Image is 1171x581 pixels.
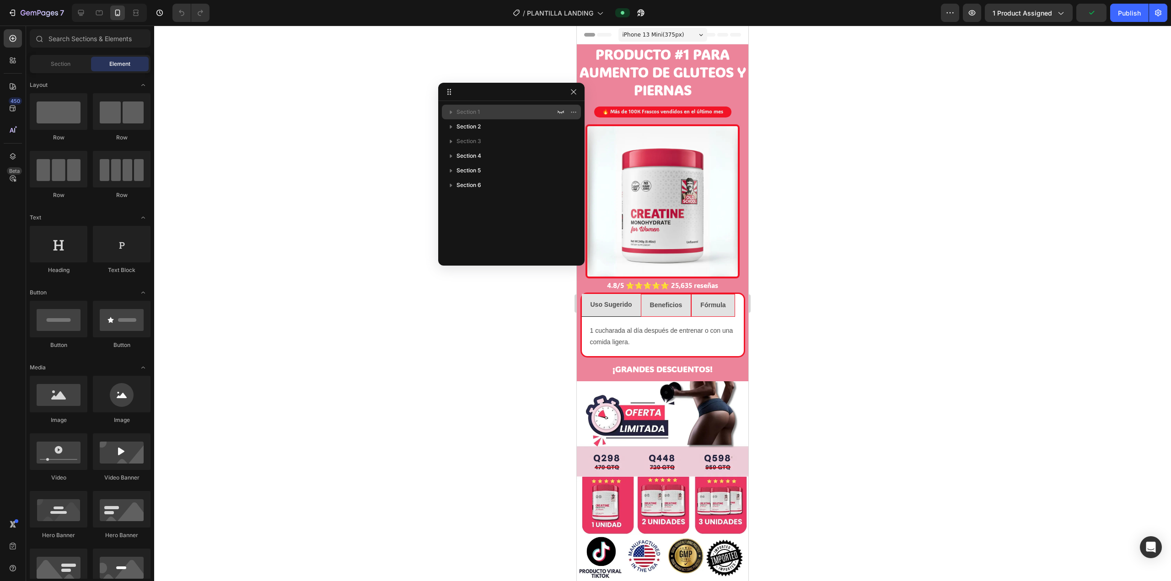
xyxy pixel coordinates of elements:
span: / [523,8,525,18]
div: Video [30,474,87,482]
span: Section 4 [457,151,481,160]
span: Toggle open [136,285,150,300]
div: Undo/Redo [172,4,209,22]
div: 450 [9,97,22,105]
div: Hero Banner [93,531,150,539]
div: Row [30,191,87,199]
div: Hero Banner [30,531,87,539]
div: Image [30,416,87,424]
span: Section [51,60,70,68]
button: Publish [1110,4,1149,22]
span: Toggle open [136,78,150,92]
span: Section 1 [457,107,480,117]
div: Video Banner [93,474,150,482]
span: Element [109,60,130,68]
span: PLANTILLA LANDING [527,8,593,18]
div: Button [93,341,150,349]
span: Toggle open [136,210,150,225]
div: Button [30,341,87,349]
iframe: Design area [577,26,748,581]
span: Section 6 [457,181,481,190]
span: Toggle open [136,360,150,375]
span: Section 3 [457,137,481,146]
span: Section 5 [457,166,481,175]
div: Row [93,133,150,142]
div: Heading [30,266,87,274]
span: Button [30,288,47,297]
div: Row [30,133,87,142]
span: Section 2 [457,122,481,131]
div: Open Intercom Messenger [1140,536,1162,558]
p: 7 [60,7,64,18]
div: Publish [1118,8,1141,18]
span: Layout [30,81,48,89]
div: Text Block [93,266,150,274]
button: 1 product assigned [985,4,1073,22]
span: Text [30,213,41,222]
div: Beta [7,167,22,175]
span: 1 product assigned [993,8,1052,18]
button: 7 [4,4,68,22]
div: Row [93,191,150,199]
div: Image [93,416,150,424]
span: Media [30,363,46,372]
input: Search Sections & Elements [30,29,150,48]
